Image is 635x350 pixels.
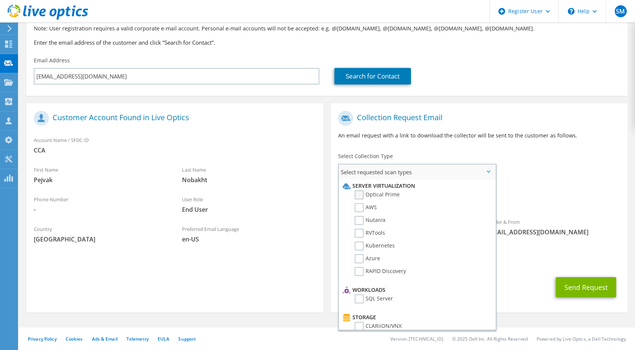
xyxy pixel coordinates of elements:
li: Version: [TECHNICAL_ID] [390,336,443,342]
label: Kubernetes [355,241,395,250]
h1: Customer Account Found in Live Optics [34,111,312,126]
label: Email Address [34,57,70,64]
label: SQL Server [355,294,393,303]
label: RVTools [355,229,385,238]
button: Send Request [556,277,616,297]
label: AWS [355,203,377,212]
span: en-US [182,235,315,243]
a: Telemetry [126,336,149,342]
div: Last Name [175,162,323,188]
label: Select Collection Type [338,152,393,160]
span: Nobakht [182,176,315,184]
h1: Collection Request Email [338,111,616,126]
div: Country [26,221,175,247]
span: [EMAIL_ADDRESS][DOMAIN_NAME] [486,228,620,236]
a: Support [178,336,196,342]
li: Workloads [341,285,492,294]
div: User Role [175,192,323,217]
svg: \n [568,8,575,15]
label: RAPID Discovery [355,267,406,276]
label: Azure [355,254,380,263]
span: [GEOGRAPHIC_DATA] [34,235,167,243]
label: Nutanix [355,216,385,225]
a: Privacy Policy [28,336,57,342]
span: CCA [34,146,316,154]
div: To [331,214,479,240]
div: Phone Number [26,192,175,217]
a: Ads & Email [92,336,117,342]
a: Cookies [66,336,83,342]
a: Search for Contact [334,68,411,84]
h3: Enter the email address of the customer and click “Search for Contact”. [34,38,620,47]
div: Sender & From [479,214,627,240]
div: Preferred Email Language [175,221,323,247]
li: © 2025 Dell Inc. All Rights Reserved [452,336,528,342]
p: An email request with a link to download the collector will be sent to the customer as follows. [338,131,620,140]
div: CC & Reply To [331,244,627,270]
span: SM [615,5,627,17]
span: - [34,205,167,214]
span: End User [182,205,315,214]
div: First Name [26,162,175,188]
li: Storage [341,313,492,322]
li: Powered by Live Optics, a Dell Technology [537,336,626,342]
a: EULA [158,336,169,342]
div: Requested Collections [331,183,627,210]
span: Select requested scan types [339,164,495,180]
label: CLARiiON/VNX [355,322,402,331]
label: Optical Prime [355,190,400,199]
span: Pejvak [34,176,167,184]
p: Note: User registration requires a valid corporate e-mail account. Personal e-mail accounts will ... [34,24,620,33]
div: Account Name / SFDC ID [26,132,323,158]
li: Server Virtualization [341,181,492,190]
